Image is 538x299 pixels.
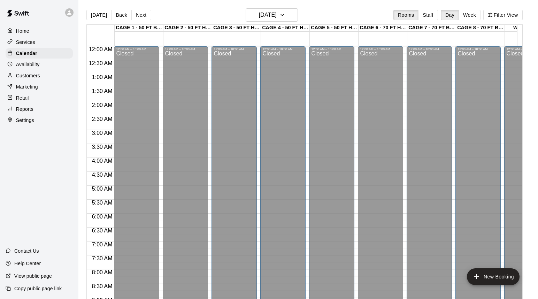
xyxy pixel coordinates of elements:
p: Services [16,39,35,46]
div: CAGE 4 - 50 FT HYBRID BB/SB [261,25,310,31]
button: Week [459,10,481,20]
a: Availability [6,59,73,70]
div: 12:00 AM – 10:00 AM [311,47,352,51]
span: 1:30 AM [90,88,114,94]
div: CAGE 2 - 50 FT HYBRID BB/SB [163,25,212,31]
span: 8:00 AM [90,269,114,275]
a: Settings [6,115,73,125]
div: 12:00 AM – 10:00 AM [116,47,157,51]
div: 12:00 AM – 10:00 AM [165,47,206,51]
div: 12:00 AM – 10:00 AM [262,47,303,51]
div: 12:00 AM – 10:00 AM [458,47,499,51]
div: CAGE 3 - 50 FT HYBRID BB/SB [212,25,261,31]
a: Retail [6,93,73,103]
span: 5:30 AM [90,200,114,206]
button: Back [111,10,132,20]
div: CAGE 1 - 50 FT BASEBALL w/ Auto Feeder [115,25,163,31]
p: Marketing [16,83,38,90]
button: [DATE] [86,10,112,20]
span: 6:00 AM [90,214,114,220]
span: 4:00 AM [90,158,114,164]
p: Settings [16,117,34,124]
p: Availability [16,61,40,68]
button: Rooms [393,10,418,20]
a: Reports [6,104,73,114]
span: 12:30 AM [87,60,114,66]
span: 7:30 AM [90,255,114,261]
button: Staff [418,10,438,20]
span: 7:00 AM [90,242,114,247]
p: Home [16,28,29,34]
button: Day [441,10,459,20]
p: Copy public page link [14,285,62,292]
div: CAGE 7 - 70 FT BB (w/ pitching mound) [407,25,456,31]
a: Calendar [6,48,73,59]
p: Calendar [16,50,37,57]
div: CAGE 6 - 70 FT HIT TRAX [359,25,407,31]
a: Customers [6,70,73,81]
div: 12:00 AM – 10:00 AM [214,47,255,51]
span: 3:00 AM [90,130,114,136]
a: Marketing [6,82,73,92]
p: Retail [16,94,29,101]
button: Filter View [483,10,522,20]
div: CAGE 8 - 70 FT BB (w/ pitching mound) [456,25,505,31]
div: 12:00 AM – 10:00 AM [409,47,450,51]
span: 3:30 AM [90,144,114,150]
button: [DATE] [246,8,298,22]
button: add [467,268,520,285]
p: Contact Us [14,247,39,254]
p: Help Center [14,260,41,267]
a: Services [6,37,73,47]
button: Next [131,10,151,20]
span: 2:30 AM [90,116,114,122]
span: 4:30 AM [90,172,114,178]
span: 1:00 AM [90,74,114,80]
span: 8:30 AM [90,283,114,289]
p: View public page [14,273,52,279]
div: 12:00 AM – 10:00 AM [360,47,401,51]
span: 2:00 AM [90,102,114,108]
span: 12:00 AM [87,46,114,52]
span: 6:30 AM [90,228,114,233]
span: 5:00 AM [90,186,114,192]
h6: [DATE] [259,10,277,20]
a: Home [6,26,73,36]
p: Customers [16,72,40,79]
p: Reports [16,106,33,113]
div: CAGE 5 - 50 FT HYBRID SB/BB [310,25,359,31]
